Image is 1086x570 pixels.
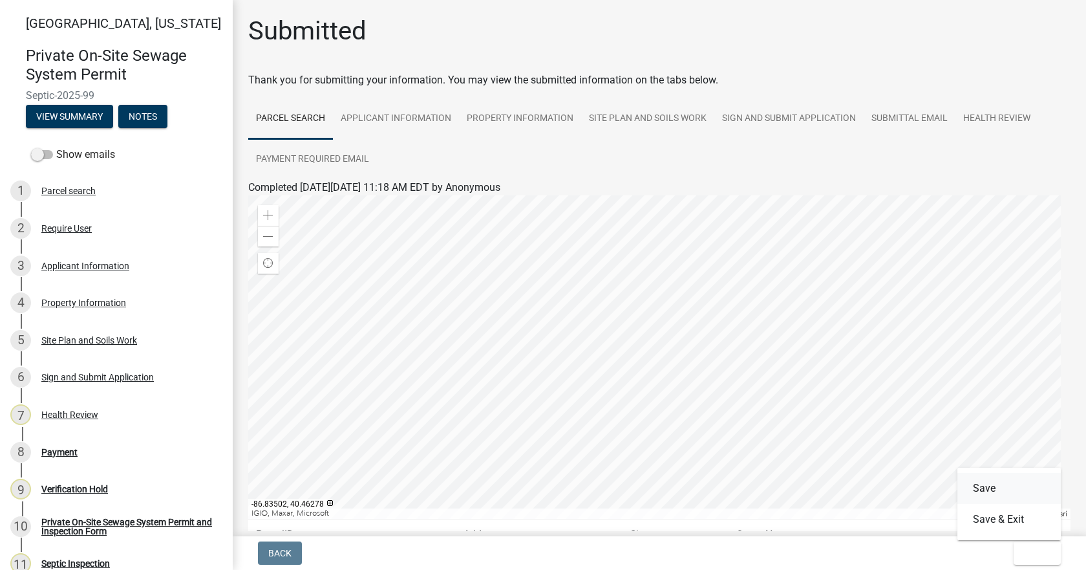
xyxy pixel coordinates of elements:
[10,218,31,239] div: 2
[26,112,113,122] wm-modal-confirm: Summary
[41,373,154,382] div: Sign and Submit Application
[41,224,92,233] div: Require User
[622,520,729,551] td: City
[26,47,222,84] h4: Private On-Site Sewage System Permit
[258,205,279,226] div: Zoom in
[26,105,113,128] button: View Summary
[957,468,1061,540] div: Exit
[714,98,864,140] a: Sign and Submit Application
[41,336,137,345] div: Site Plan and Soils Work
[26,16,221,31] span: [GEOGRAPHIC_DATA], [US_STATE]
[10,442,31,463] div: 8
[10,330,31,351] div: 5
[248,72,1070,88] div: Thank you for submitting your information. You may view the submitted information on the tabs below.
[864,98,955,140] a: Submittal Email
[41,261,129,270] div: Applicant Information
[248,98,333,140] a: Parcel search
[41,559,110,568] div: Septic Inspection
[1024,548,1043,558] span: Exit
[31,147,115,162] label: Show emails
[41,186,96,195] div: Parcel search
[248,181,500,193] span: Completed [DATE][DATE] 11:18 AM EDT by Anonymous
[41,410,98,419] div: Health Review
[118,112,167,122] wm-modal-confirm: Notes
[258,253,279,274] div: Find my location
[10,256,31,276] div: 3
[41,518,212,536] div: Private On-Site Sewage System Permit and Inspection Form
[581,98,714,140] a: Site Plan and Soils Work
[258,226,279,247] div: Zoom out
[248,509,1007,519] div: IGIO, Maxar, Microsoft
[333,98,459,140] a: Applicant Information
[10,367,31,388] div: 6
[10,479,31,499] div: 9
[1014,542,1061,565] button: Exit
[248,16,367,47] h1: Submitted
[41,298,126,307] div: Property Information
[955,98,1038,140] a: Health Review
[26,89,207,102] span: Septic-2025-99
[957,504,1061,535] button: Save & Exit
[10,292,31,313] div: 4
[10,516,31,537] div: 10
[248,520,456,551] td: ParcelID
[248,139,377,181] a: Payment Required Email
[729,520,1007,551] td: OwnerName
[1055,509,1067,518] a: Esri
[10,404,31,425] div: 7
[118,105,167,128] button: Notes
[957,473,1061,504] button: Save
[456,520,622,551] td: Address
[268,548,292,558] span: Back
[10,181,31,201] div: 1
[41,448,78,457] div: Payment
[258,542,302,565] button: Back
[459,98,581,140] a: Property Information
[41,485,108,494] div: Verification Hold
